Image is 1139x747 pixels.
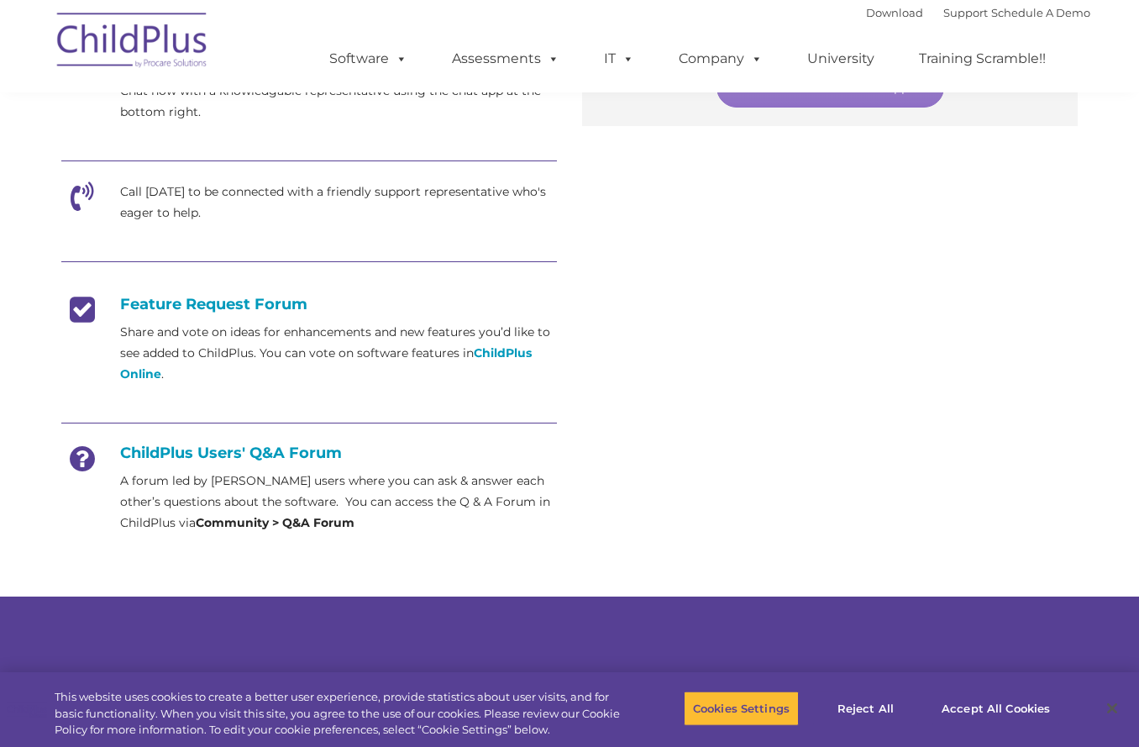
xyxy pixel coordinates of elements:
[120,181,557,224] p: Call [DATE] to be connected with a friendly support representative who's eager to help.
[866,6,1090,19] font: |
[790,42,891,76] a: University
[61,444,557,462] h4: ChildPlus Users' Q&A Forum
[587,42,651,76] a: IT
[902,42,1063,76] a: Training Scramble!!
[196,515,354,530] strong: Community > Q&A Forum
[813,691,918,726] button: Reject All
[435,42,576,76] a: Assessments
[55,689,627,739] div: This website uses cookies to create a better user experience, provide statistics about user visit...
[991,6,1090,19] a: Schedule A Demo
[49,1,217,85] img: ChildPlus by Procare Solutions
[684,691,799,726] button: Cookies Settings
[662,42,779,76] a: Company
[866,6,923,19] a: Download
[943,6,988,19] a: Support
[120,471,557,534] p: A forum led by [PERSON_NAME] users where you can ask & answer each other’s questions about the so...
[61,295,557,313] h4: Feature Request Forum
[312,42,424,76] a: Software
[1094,690,1131,727] button: Close
[932,691,1059,726] button: Accept All Cookies
[120,322,557,385] p: Share and vote on ideas for enhancements and new features you’d like to see added to ChildPlus. Y...
[120,81,557,123] p: Chat now with a knowledgable representative using the chat app at the bottom right.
